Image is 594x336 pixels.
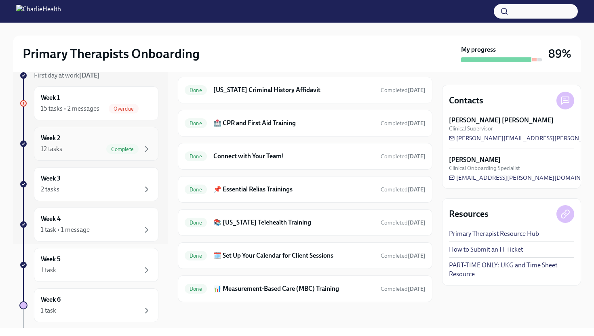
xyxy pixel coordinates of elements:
[41,185,59,194] div: 2 tasks
[19,288,158,322] a: Week 61 task
[41,134,60,143] h6: Week 2
[449,245,523,254] a: How to Submit an IT Ticket
[381,87,425,94] span: Completed
[41,306,56,315] div: 1 task
[449,125,493,132] span: Clinical Supervisor
[41,174,61,183] h6: Week 3
[408,219,425,226] strong: [DATE]
[34,71,100,79] span: First day at work
[19,248,158,282] a: Week 51 task
[381,286,425,292] span: Completed
[381,86,425,94] span: August 18th, 2025 23:58
[41,255,61,264] h6: Week 5
[381,120,425,127] span: August 13th, 2025 03:02
[213,251,374,260] h6: 🗓️ Set Up Your Calendar for Client Sessions
[41,225,90,234] div: 1 task • 1 message
[185,187,207,193] span: Done
[213,152,374,161] h6: Connect with Your Team!
[213,86,374,94] h6: [US_STATE] Criminal History Affidavit
[449,229,539,238] a: Primary Therapist Resource Hub
[381,186,425,193] span: Completed
[19,71,158,80] a: First day at work[DATE]
[381,252,425,259] span: Completed
[449,164,520,172] span: Clinical Onboarding Specialist
[548,46,571,61] h3: 89%
[19,167,158,201] a: Week 32 tasks
[41,295,61,304] h6: Week 6
[461,45,496,54] strong: My progress
[381,153,425,160] span: Completed
[408,252,425,259] strong: [DATE]
[408,87,425,94] strong: [DATE]
[41,145,62,153] div: 12 tasks
[213,284,374,293] h6: 📊 Measurement-Based Care (MBC) Training
[185,117,425,130] a: Done🏥 CPR and First Aid TrainingCompleted[DATE]
[185,249,425,262] a: Done🗓️ Set Up Your Calendar for Client SessionsCompleted[DATE]
[185,183,425,196] a: Done📌 Essential Relias TrainingsCompleted[DATE]
[381,252,425,260] span: August 13th, 2025 23:12
[408,153,425,160] strong: [DATE]
[213,185,374,194] h6: 📌 Essential Relias Trainings
[41,104,99,113] div: 15 tasks • 2 messages
[449,116,554,125] strong: [PERSON_NAME] [PERSON_NAME]
[408,286,425,292] strong: [DATE]
[185,282,425,295] a: Done📊 Measurement-Based Care (MBC) TrainingCompleted[DATE]
[19,127,158,161] a: Week 212 tasksComplete
[185,87,207,93] span: Done
[185,120,207,126] span: Done
[185,153,207,160] span: Done
[381,186,425,193] span: August 18th, 2025 01:00
[185,220,207,226] span: Done
[449,94,483,107] h4: Contacts
[381,153,425,160] span: August 7th, 2025 19:12
[213,119,374,128] h6: 🏥 CPR and First Aid Training
[408,186,425,193] strong: [DATE]
[185,150,425,163] a: DoneConnect with Your Team!Completed[DATE]
[408,120,425,127] strong: [DATE]
[16,5,61,18] img: CharlieHealth
[381,219,425,227] span: August 14th, 2025 23:34
[185,286,207,292] span: Done
[41,266,56,275] div: 1 task
[185,216,425,229] a: Done📚 [US_STATE] Telehealth TrainingCompleted[DATE]
[41,93,60,102] h6: Week 1
[381,219,425,226] span: Completed
[79,71,100,79] strong: [DATE]
[449,261,574,279] a: PART-TIME ONLY: UKG and Time Sheet Resource
[109,106,139,112] span: Overdue
[19,208,158,241] a: Week 41 task • 1 message
[381,120,425,127] span: Completed
[185,84,425,97] a: Done[US_STATE] Criminal History AffidavitCompleted[DATE]
[381,285,425,293] span: August 13th, 2025 23:00
[449,208,489,220] h4: Resources
[23,46,200,62] h2: Primary Therapists Onboarding
[213,218,374,227] h6: 📚 [US_STATE] Telehealth Training
[449,155,501,164] strong: [PERSON_NAME]
[106,146,139,152] span: Complete
[185,253,207,259] span: Done
[19,86,158,120] a: Week 115 tasks • 2 messagesOverdue
[41,214,61,223] h6: Week 4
